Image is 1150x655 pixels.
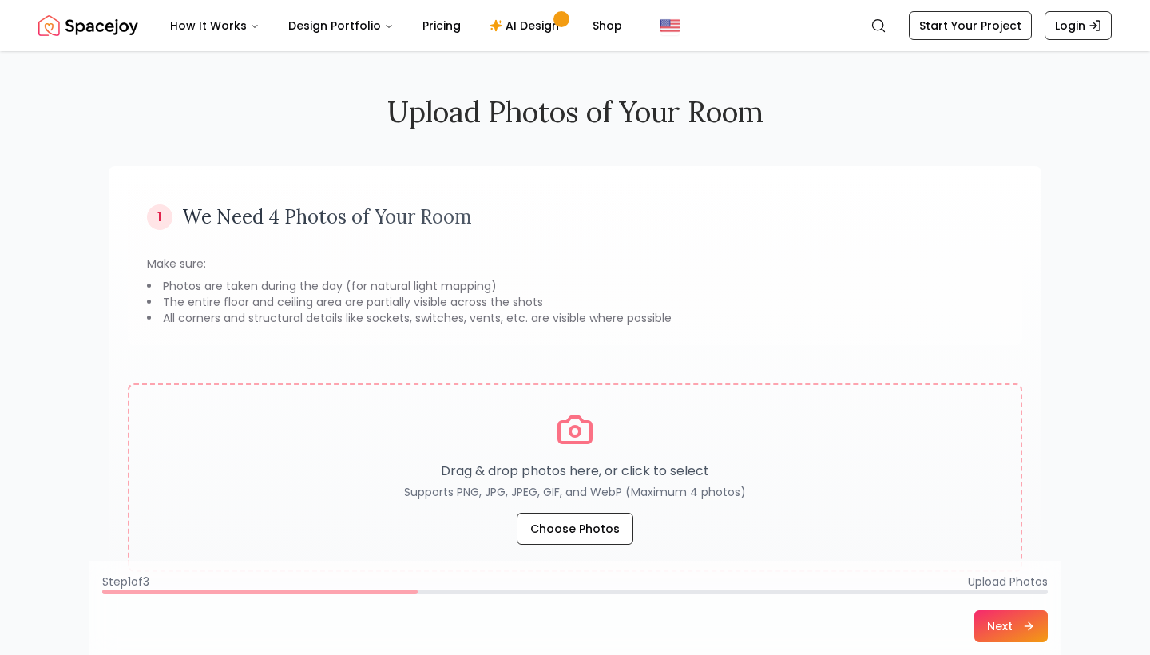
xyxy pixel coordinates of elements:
[404,484,746,500] p: Supports PNG, JPG, JPEG, GIF, and WebP (Maximum 4 photos)
[38,10,138,42] a: Spacejoy
[147,204,172,230] div: 1
[404,462,746,481] p: Drag & drop photos here, or click to select
[38,10,138,42] img: Spacejoy Logo
[517,513,633,545] button: Choose Photos
[477,10,577,42] a: AI Design
[410,10,474,42] a: Pricing
[102,574,149,589] span: Step 1 of 3
[147,278,1003,294] li: Photos are taken during the day (for natural light mapping)
[580,10,635,42] a: Shop
[147,256,1003,272] p: Make sure:
[1045,11,1112,40] a: Login
[974,610,1048,642] button: Next
[147,294,1003,310] li: The entire floor and ceiling area are partially visible across the shots
[157,10,635,42] nav: Main
[276,10,406,42] button: Design Portfolio
[157,10,272,42] button: How It Works
[182,204,472,230] h3: We Need 4 Photos of Your Room
[968,574,1048,589] span: Upload Photos
[109,96,1041,128] h2: Upload Photos of Your Room
[909,11,1032,40] a: Start Your Project
[660,16,680,35] img: United States
[147,310,1003,326] li: All corners and structural details like sockets, switches, vents, etc. are visible where possible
